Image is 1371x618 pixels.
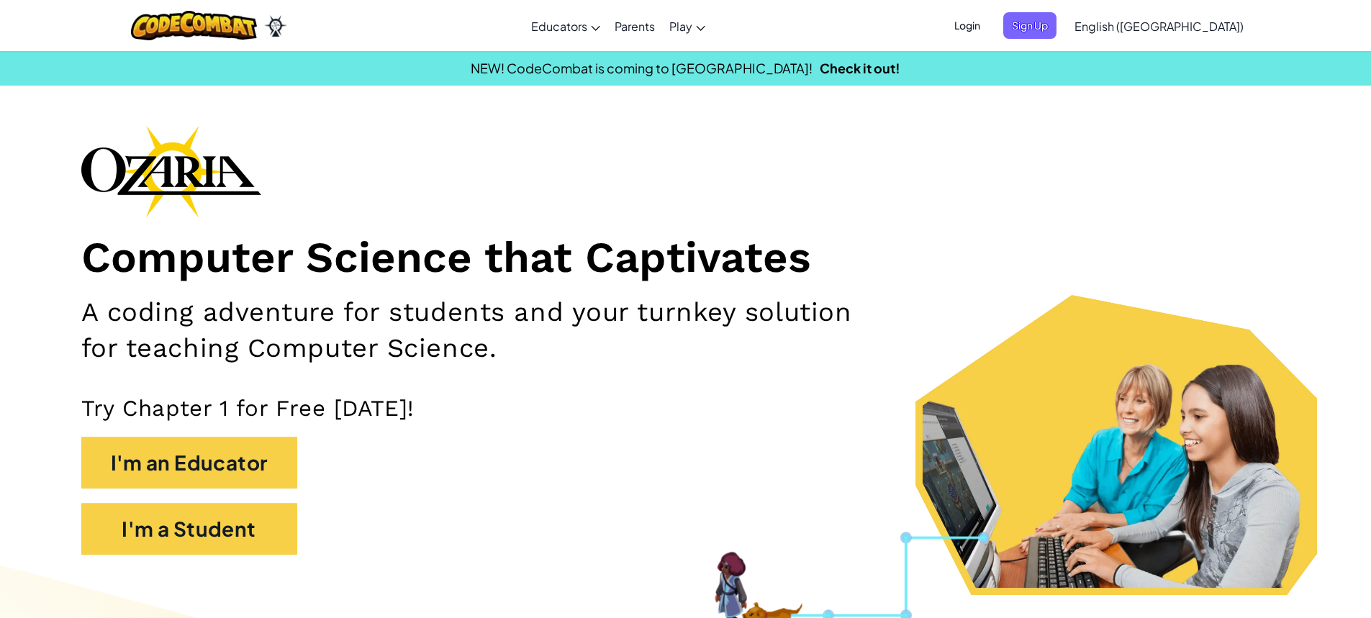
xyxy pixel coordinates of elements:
span: English ([GEOGRAPHIC_DATA]) [1074,19,1244,34]
button: Sign Up [1003,12,1056,39]
span: Play [669,19,692,34]
button: I'm an Educator [81,437,297,489]
a: Check it out! [820,60,900,76]
a: Play [662,6,712,45]
h1: Computer Science that Captivates [81,232,1290,284]
a: Parents [607,6,662,45]
span: Educators [531,19,587,34]
p: Try Chapter 1 for Free [DATE]! [81,394,1290,422]
img: Ozaria branding logo [81,125,261,217]
h2: A coding adventure for students and your turnkey solution for teaching Computer Science. [81,294,892,365]
a: Educators [524,6,607,45]
img: CodeCombat logo [131,11,257,40]
a: English ([GEOGRAPHIC_DATA]) [1067,6,1251,45]
span: NEW! CodeCombat is coming to [GEOGRAPHIC_DATA]! [471,60,813,76]
button: Login [946,12,989,39]
img: Ozaria [264,15,287,37]
button: I'm a Student [81,503,297,555]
